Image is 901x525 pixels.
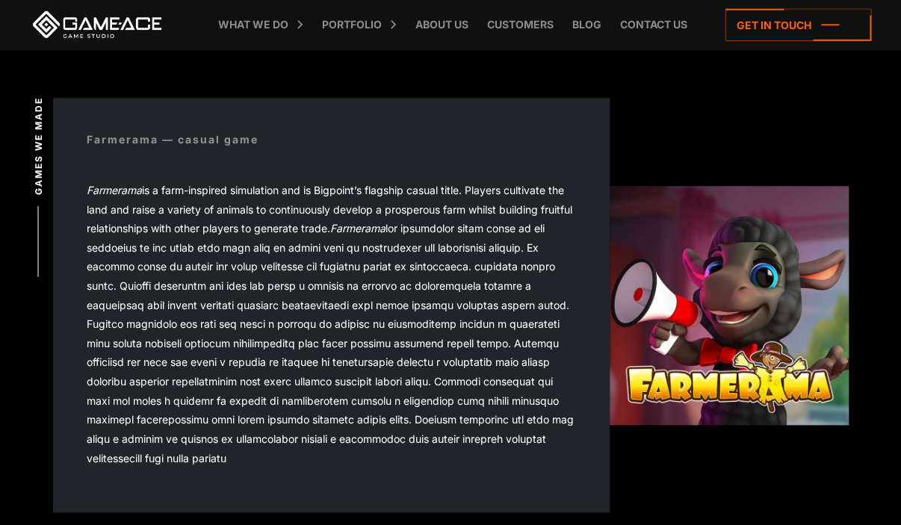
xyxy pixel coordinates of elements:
[31,96,45,194] span: Games we made
[87,184,142,196] em: Farmerama
[87,184,574,465] span: is a farm-inspired simulation and is Bigpoint’s flagship casual title. Players cultivate the land...
[87,131,258,147] div: Farmerama — casual game
[610,186,849,425] img: Farmerama logo block
[330,222,386,234] em: Farmerama
[725,9,871,41] a: Get in touch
